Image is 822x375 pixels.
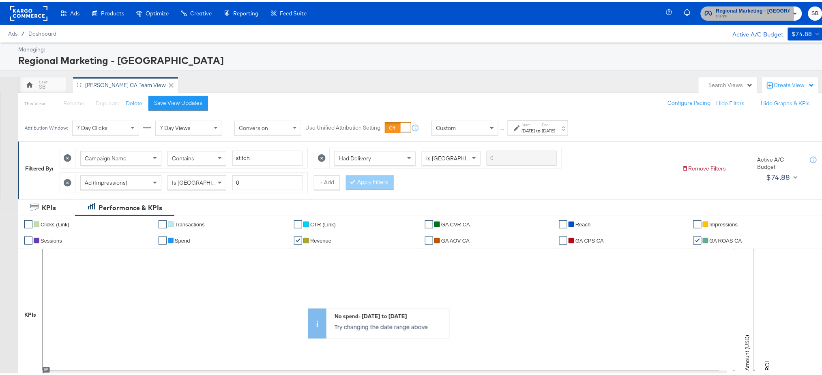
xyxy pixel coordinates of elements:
div: Search Views [709,79,753,87]
button: Hide Graphs & KPIs [761,98,810,105]
span: Impressions [710,219,738,226]
div: Create View [774,79,815,87]
span: GA AOV CA [441,236,470,242]
span: Campaign Name [85,153,127,160]
button: Remove Filters [682,163,726,170]
span: Is [GEOGRAPHIC_DATA] [426,153,488,160]
div: Managing: [18,44,820,51]
span: Revenue [310,236,331,242]
span: Is [GEOGRAPHIC_DATA] [172,177,234,184]
div: Attribution Window: [24,123,68,129]
div: [DATE] [542,126,556,132]
span: 7 Day Views [160,122,191,130]
a: Dashboard [28,28,56,35]
span: Transactions [175,219,205,226]
div: KPIs [42,201,56,211]
button: Hide Filters [717,98,745,105]
div: Performance & KPIs [99,201,162,211]
button: Save View Updates [148,94,208,109]
span: Contains [172,153,194,160]
span: Feed Suite [280,8,307,15]
span: Clicks (Link) [41,219,69,226]
span: Ads [70,8,79,15]
button: + Add [314,173,340,188]
div: $74.88 [792,27,812,37]
div: [PERSON_NAME] CA Team View [85,79,166,87]
span: ↑ [499,126,507,129]
span: GA ROAS CA [710,236,742,242]
div: Save View Updates [154,97,202,105]
span: Regional Marketing - [GEOGRAPHIC_DATA] [716,5,790,13]
div: No spend - [DATE] to [DATE] [335,311,445,318]
span: Custom [436,122,456,130]
span: Duplicate [96,98,120,105]
div: Active A/C Budget [758,154,802,169]
span: Ads [8,28,17,35]
span: / [17,28,28,35]
span: Clarks [716,11,790,18]
input: Enter a number [232,173,303,188]
strong: to [535,126,542,132]
label: Use Unified Attribution Setting: [305,122,382,130]
div: Filtered By: [25,163,54,170]
input: Enter a search term [487,149,557,164]
span: Creative [190,8,212,15]
span: Conversion [239,122,268,130]
div: SB [39,81,46,89]
div: $74.88 [766,169,790,181]
p: Try changing the date range above [335,321,445,329]
a: ✔ [24,234,32,243]
a: ✔ [294,234,302,243]
a: ✔ [425,234,433,243]
span: Had Delivery [339,153,371,160]
span: CTR (Link) [310,219,336,226]
a: ✔ [559,218,567,226]
div: Drag to reorder tab [77,81,82,85]
span: Reach [575,219,591,226]
div: Active A/C Budget [724,26,784,38]
button: Configure Pacing [662,94,717,109]
div: This View: [24,98,46,105]
span: Sessions [41,236,62,242]
button: $74.88 [763,169,800,182]
input: Enter a search term [232,149,303,164]
span: GA CPS CA [575,236,604,242]
span: Optimize [146,8,169,15]
a: ✔ [24,218,32,226]
a: ✔ [294,218,302,226]
div: [DATE] [522,126,535,132]
div: Regional Marketing - [GEOGRAPHIC_DATA] [18,51,820,65]
button: Regional Marketing - [GEOGRAPHIC_DATA]Clarks [701,4,802,19]
span: Spend [175,236,190,242]
span: SB [811,7,819,16]
label: Start: [522,120,535,126]
span: Ad (Impressions) [85,177,127,184]
span: GA CVR CA [441,219,470,226]
label: End: [542,120,556,126]
a: ✔ [425,218,433,226]
a: ✔ [693,218,702,226]
button: Delete [126,98,142,105]
a: ✔ [159,218,167,226]
a: ✔ [159,234,167,243]
a: ✔ [693,234,702,243]
span: Reporting [233,8,258,15]
span: Rename [63,98,84,105]
a: ✔ [559,234,567,243]
span: Products [101,8,124,15]
span: 7 Day Clicks [77,122,107,130]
